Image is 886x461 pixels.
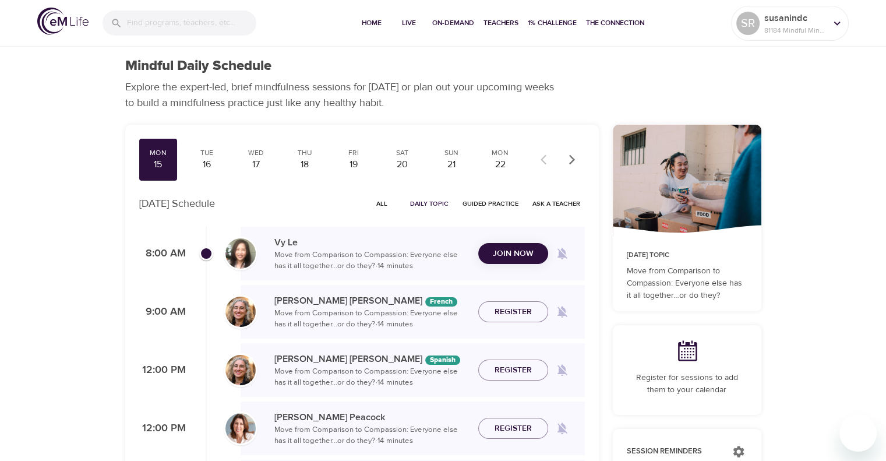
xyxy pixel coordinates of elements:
p: Move from Comparison to Compassion: Everyone else has it all together…or do they? · 14 minutes [274,424,469,447]
span: Join Now [493,247,534,261]
span: Home [358,17,386,29]
div: Thu [290,148,319,158]
img: Maria%20Alonso%20Martinez.png [225,297,256,327]
span: Register [495,363,532,378]
div: Sat [388,148,417,158]
div: Fri [339,148,368,158]
span: Daily Topic [410,198,449,209]
p: 8:00 AM [139,246,186,262]
iframe: Button to launch messaging window [839,414,877,452]
div: 18 [290,158,319,171]
span: The Connection [586,17,644,29]
button: Register [478,418,548,439]
span: On-Demand [432,17,474,29]
button: Ask a Teacher [528,195,585,213]
p: [DATE] Topic [627,250,747,261]
div: Wed [241,148,270,158]
p: Move from Comparison to Compassion: Everyone else has it all together…or do they? · 14 minutes [274,308,469,330]
div: 22 [486,158,515,171]
div: Sun [437,148,466,158]
span: Ask a Teacher [532,198,580,209]
img: logo [37,8,89,35]
span: Remind me when a class goes live every Monday at 9:00 AM [548,298,576,326]
button: Guided Practice [458,195,523,213]
h1: Mindful Daily Schedule [125,58,271,75]
button: Daily Topic [405,195,453,213]
div: 20 [388,158,417,171]
span: Teachers [483,17,518,29]
p: Vy Le [274,235,469,249]
p: [PERSON_NAME] [PERSON_NAME] [274,294,469,308]
div: Mon [486,148,515,158]
p: Move from Comparison to Compassion: Everyone else has it all together…or do they? [627,265,747,302]
span: All [368,198,396,209]
p: [DATE] Schedule [139,196,215,212]
span: Guided Practice [463,198,518,209]
div: Mon [144,148,173,158]
p: 9:00 AM [139,304,186,320]
p: 12:00 PM [139,421,186,437]
span: Remind me when a class goes live every Monday at 12:00 PM [548,414,576,442]
p: [PERSON_NAME] Peacock [274,410,469,424]
div: Tue [192,148,221,158]
div: 21 [437,158,466,171]
p: Register for sessions to add them to your calendar [627,372,747,396]
div: 17 [241,158,270,171]
p: Move from Comparison to Compassion: Everyone else has it all together…or do they? · 14 minutes [274,249,469,272]
p: [PERSON_NAME] [PERSON_NAME] [274,352,469,366]
span: Remind me when a class goes live every Monday at 8:00 AM [548,240,576,268]
p: Explore the expert-led, brief mindfulness sessions for [DATE] or plan out your upcoming weeks to ... [125,79,562,111]
input: Find programs, teachers, etc... [127,10,256,36]
div: SR [736,12,760,35]
span: Live [395,17,423,29]
button: Register [478,360,548,381]
div: 19 [339,158,368,171]
span: Remind me when a class goes live every Monday at 12:00 PM [548,356,576,384]
div: The episodes in this programs will be in Spanish [425,356,460,365]
button: All [363,195,401,213]
div: The episodes in this programs will be in French [425,297,457,307]
div: 16 [192,158,221,171]
p: 81184 Mindful Minutes [764,25,826,36]
p: Move from Comparison to Compassion: Everyone else has it all together…or do they? · 14 minutes [274,366,469,389]
p: susanindc [764,11,826,25]
img: Maria%20Alonso%20Martinez.png [225,355,256,385]
div: 15 [144,158,173,171]
p: 12:00 PM [139,363,186,378]
img: vy-profile-good-3.jpg [225,238,256,269]
span: Register [495,305,532,319]
button: Join Now [478,243,548,265]
p: Session Reminders [627,446,721,458]
img: Susan_Peacock-min.jpg [225,413,256,444]
span: Register [495,421,532,436]
span: 1% Challenge [528,17,577,29]
button: Register [478,301,548,323]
